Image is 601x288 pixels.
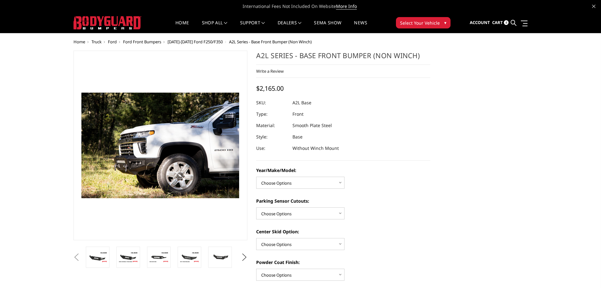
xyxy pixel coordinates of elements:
[91,39,102,45] a: Truck
[470,14,490,31] a: Account
[229,39,312,45] span: A2L Series - Base Front Bumper (Non Winch)
[400,20,440,26] span: Select Your Vehicle
[470,20,490,25] span: Account
[180,252,199,263] img: A2L Series - Base Front Bumper (Non Winch)
[396,17,451,28] button: Select Your Vehicle
[569,258,601,288] iframe: Chat Widget
[240,21,265,33] a: Support
[256,97,288,108] dt: SKU:
[74,39,85,45] a: Home
[492,14,509,31] a: Cart 4
[168,39,223,45] a: [DATE]-[DATE] Ford F250/F350
[256,84,284,93] span: $2,165.00
[292,97,311,108] dd: A2L Base
[123,39,161,45] a: Ford Front Bumpers
[292,143,339,154] dd: Without Winch Mount
[256,259,430,266] label: Powder Coat Finish:
[74,51,248,240] a: A2L Series - Base Front Bumper (Non Winch)
[256,108,288,120] dt: Type:
[72,253,81,262] button: Previous
[202,21,227,33] a: shop all
[118,252,138,263] img: A2L Series - Base Front Bumper (Non Winch)
[88,252,108,263] img: A2L Series - Base Front Bumper (Non Winch)
[108,39,117,45] a: Ford
[314,21,341,33] a: SEMA Show
[256,228,430,235] label: Center Skid Option:
[444,19,446,26] span: ▾
[256,167,430,174] label: Year/Make/Model:
[175,21,189,33] a: Home
[256,120,288,131] dt: Material:
[292,120,332,131] dd: Smooth Plate Steel
[149,252,169,263] img: A2L Series - Base Front Bumper (Non Winch)
[210,253,230,262] img: A2L Series - Base Front Bumper (Non Winch)
[256,198,430,204] label: Parking Sensor Cutouts:
[292,108,303,120] dd: Front
[74,16,141,29] img: BODYGUARD BUMPERS
[256,51,430,65] h1: A2L Series - Base Front Bumper (Non Winch)
[278,21,302,33] a: Dealers
[354,21,367,33] a: News
[256,131,288,143] dt: Style:
[256,68,284,74] a: Write a Review
[239,253,249,262] button: Next
[492,20,503,25] span: Cart
[336,3,357,9] a: More Info
[504,20,509,25] span: 4
[256,143,288,154] dt: Use:
[292,131,303,143] dd: Base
